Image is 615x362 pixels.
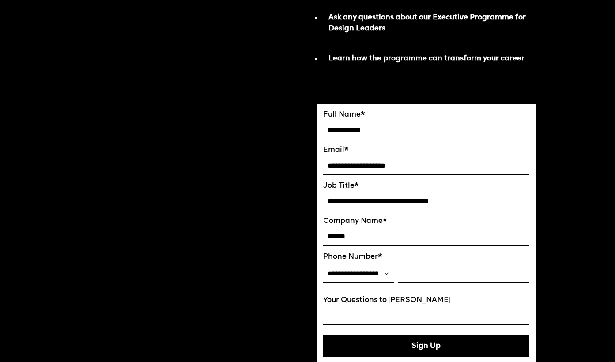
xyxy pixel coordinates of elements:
[323,335,529,357] button: Sign Up
[323,181,529,190] label: Job Title
[323,296,529,305] label: Your Questions to [PERSON_NAME]
[323,110,529,119] label: Full Name
[328,14,526,32] strong: Ask any questions about our Executive Programme for Design Leaders
[328,55,524,62] strong: Learn how the programme can transform your career
[323,253,529,261] label: Phone Number
[323,146,529,155] label: Email
[323,217,529,226] label: Company Name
